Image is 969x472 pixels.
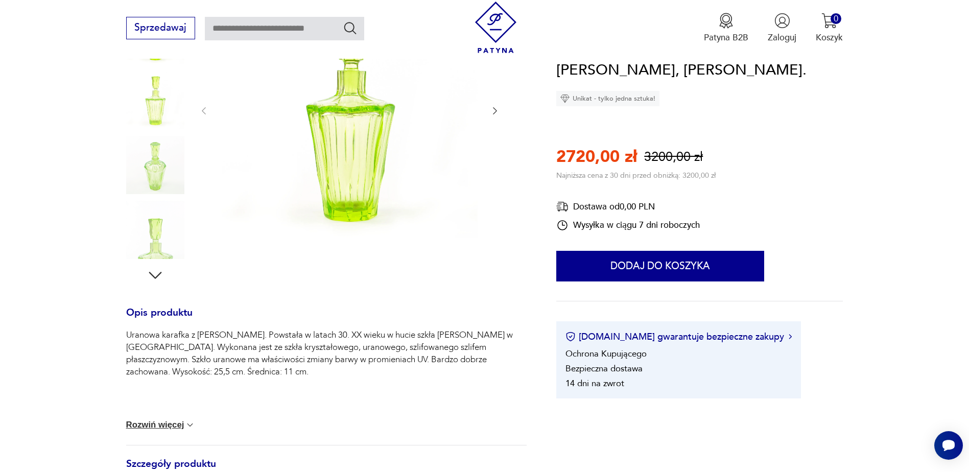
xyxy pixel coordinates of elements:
a: Ikona medaluPatyna B2B [704,13,748,43]
p: Zaloguj [768,32,796,43]
img: Ikona strzałki w prawo [789,335,792,340]
h3: Opis produktu [126,309,527,329]
h1: [PERSON_NAME], [PERSON_NAME]. [556,59,807,82]
img: Zdjęcie produktu Uranowa karafka, Huta Józefina. [126,70,184,129]
p: Patyna B2B [704,32,748,43]
p: Koszyk [816,32,843,43]
div: Wysyłka w ciągu 7 dni roboczych [556,219,700,231]
p: 3200,00 zł [644,148,703,166]
li: Bezpieczna dostawa [565,363,643,374]
p: Najniższa cena z 30 dni przed obniżką: 3200,00 zł [556,171,716,181]
img: Zdjęcie produktu Uranowa karafka, Huta Józefina. [126,201,184,259]
div: Unikat - tylko jedna sztuka! [556,91,659,107]
a: Sprzedawaj [126,25,195,33]
button: Szukaj [343,20,358,35]
img: Ikona diamentu [560,95,570,104]
iframe: Smartsupp widget button [934,431,963,460]
img: chevron down [185,420,195,430]
div: Dostawa od 0,00 PLN [556,200,700,213]
button: [DOMAIN_NAME] gwarantuje bezpieczne zakupy [565,331,792,343]
li: Ochrona Kupującego [565,348,647,360]
img: Patyna - sklep z meblami i dekoracjami vintage [470,2,522,53]
li: 14 dni na zwrot [565,377,624,389]
button: Dodaj do koszyka [556,251,764,281]
button: Sprzedawaj [126,17,195,39]
button: Patyna B2B [704,13,748,43]
img: Ikonka użytkownika [774,13,790,29]
p: Uranowa karafka z [PERSON_NAME]. Powstała w latach 30. XX wieku w hucie szkła [PERSON_NAME] w [GE... [126,329,527,378]
p: 2720,00 zł [556,146,637,168]
button: Zaloguj [768,13,796,43]
button: Rozwiń więcej [126,420,196,430]
img: Ikona koszyka [821,13,837,29]
img: Ikona certyfikatu [565,332,576,342]
button: 0Koszyk [816,13,843,43]
img: Zdjęcie produktu Uranowa karafka, Huta Józefina. [126,136,184,194]
div: 0 [831,13,841,24]
img: Ikona medalu [718,13,734,29]
img: Ikona dostawy [556,200,569,213]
